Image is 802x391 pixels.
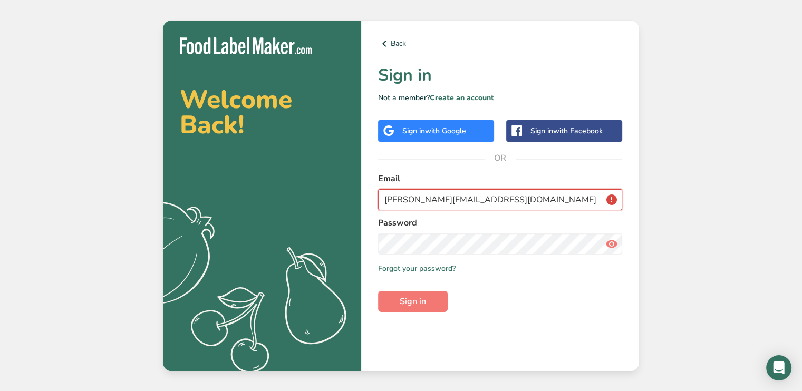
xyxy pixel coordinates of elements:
h2: Welcome Back! [180,87,344,138]
div: Open Intercom Messenger [766,355,791,380]
p: Not a member? [378,92,622,103]
img: Food Label Maker [180,37,312,55]
a: Back [378,37,622,50]
span: with Facebook [553,126,603,136]
div: Sign in [402,125,466,136]
input: Enter Your Email [378,189,622,210]
span: OR [485,142,516,174]
span: with Google [425,126,466,136]
h1: Sign in [378,63,622,88]
a: Create an account [430,93,494,103]
label: Password [378,217,622,229]
div: Sign in [530,125,603,136]
a: Forgot your password? [378,263,456,274]
span: Sign in [400,295,426,308]
button: Sign in [378,291,448,312]
label: Email [378,172,622,185]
